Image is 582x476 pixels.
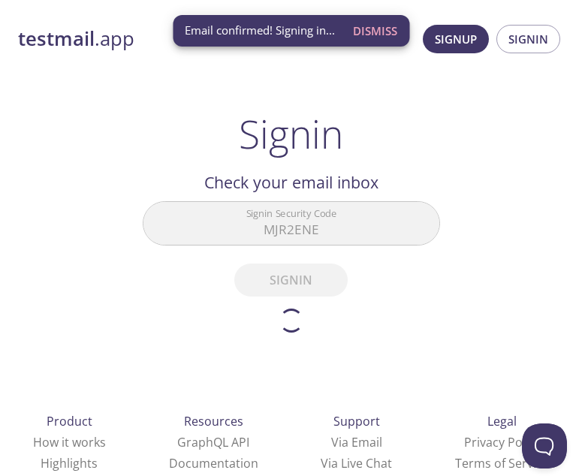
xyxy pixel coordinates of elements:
span: Resources [184,413,243,429]
iframe: Help Scout Beacon - Open [522,423,567,468]
a: Via Email [331,434,382,450]
span: Signin [508,29,548,49]
a: Highlights [41,455,98,471]
span: Legal [487,413,517,429]
a: Documentation [169,455,258,471]
h1: Signin [239,111,343,156]
h2: Check your email inbox [143,170,440,195]
span: Support [333,413,380,429]
a: Via Live Chat [321,455,392,471]
span: Dismiss [353,21,397,41]
a: Terms of Service [455,455,549,471]
a: Privacy Policy [464,434,541,450]
a: How it works [33,434,106,450]
button: Dismiss [347,17,403,45]
button: Signup [423,25,489,53]
a: GraphQL API [177,434,249,450]
span: Product [47,413,92,429]
button: Signin [496,25,560,53]
span: Email confirmed! Signing in... [185,23,335,38]
a: testmail.app [18,26,184,52]
span: Signup [435,29,477,49]
strong: testmail [18,26,95,52]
